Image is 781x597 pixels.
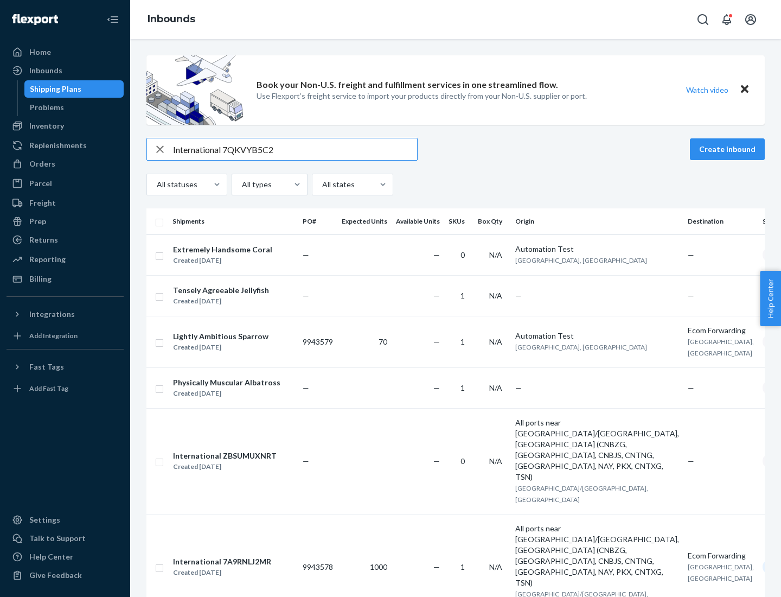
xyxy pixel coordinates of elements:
span: — [433,291,440,300]
span: — [688,291,694,300]
a: Parcel [7,175,124,192]
th: Destination [683,208,758,234]
div: Tensely Agreeable Jellyfish [173,285,269,296]
a: Inbounds [7,62,124,79]
div: Problems [30,102,64,113]
p: Use Flexport’s freight service to import your products directly from your Non-U.S. supplier or port. [257,91,587,101]
button: Integrations [7,306,124,323]
span: 1000 [370,562,387,571]
a: Prep [7,213,124,230]
div: Extremely Handsome Coral [173,244,272,255]
div: Freight [29,198,56,208]
span: — [303,250,309,259]
span: N/A [489,383,502,392]
span: — [433,383,440,392]
input: All types [241,179,242,190]
div: Integrations [29,309,75,320]
span: 1 [460,291,465,300]
span: — [433,562,440,571]
span: 1 [460,383,465,392]
th: Shipments [168,208,298,234]
button: Close Navigation [102,9,124,30]
a: Shipping Plans [24,80,124,98]
button: Fast Tags [7,358,124,376]
a: Billing [7,270,124,288]
th: Box Qty [473,208,511,234]
td: 9943579 [298,316,337,367]
span: — [515,291,522,300]
input: All statuses [156,179,157,190]
span: — [433,250,440,259]
a: Settings [7,511,124,529]
th: Available Units [392,208,444,234]
span: — [433,456,440,466]
a: Replenishments [7,137,124,154]
div: Give Feedback [29,570,82,581]
p: Book your Non-U.S. freight and fulfillment services in one streamlined flow. [257,79,558,91]
div: Replenishments [29,140,87,151]
div: Settings [29,515,60,525]
div: Talk to Support [29,533,86,544]
span: 70 [379,337,387,346]
a: Help Center [7,548,124,566]
div: Created [DATE] [173,255,272,266]
th: Expected Units [337,208,392,234]
input: Search inbounds by name, destination, msku... [173,138,417,160]
div: Automation Test [515,244,679,255]
span: 0 [460,250,465,259]
div: Created [DATE] [173,567,271,578]
ol: breadcrumbs [139,4,204,35]
a: Problems [24,99,124,116]
button: Close [738,82,752,98]
div: Orders [29,158,55,169]
div: Prep [29,216,46,227]
th: SKUs [444,208,473,234]
button: Open Search Box [692,9,714,30]
span: — [688,383,694,392]
span: 1 [460,337,465,346]
div: Created [DATE] [173,388,280,399]
div: Add Integration [29,331,78,340]
span: N/A [489,562,502,571]
input: All states [321,179,322,190]
a: Reporting [7,251,124,268]
div: Created [DATE] [173,296,269,307]
div: Billing [29,274,52,284]
span: 0 [460,456,465,466]
div: Inbounds [29,65,62,76]
div: Ecom Forwarding [688,550,754,561]
div: International 7A9RNLJ2MR [173,556,271,567]
span: — [688,456,694,466]
span: [GEOGRAPHIC_DATA], [GEOGRAPHIC_DATA] [688,338,754,357]
div: Reporting [29,254,66,265]
span: — [303,456,309,466]
div: International ZBSUMUXNRT [173,450,277,461]
th: Origin [511,208,683,234]
div: Add Fast Tag [29,384,68,393]
div: Parcel [29,178,52,189]
a: Talk to Support [7,530,124,547]
button: Help Center [760,271,781,326]
span: N/A [489,337,502,346]
div: Physically Muscular Albatross [173,377,280,388]
span: [GEOGRAPHIC_DATA]/[GEOGRAPHIC_DATA], [GEOGRAPHIC_DATA] [515,484,648,504]
span: [GEOGRAPHIC_DATA], [GEOGRAPHIC_DATA] [515,256,647,264]
button: Open notifications [716,9,738,30]
button: Open account menu [740,9,761,30]
div: Help Center [29,551,73,562]
a: Freight [7,194,124,212]
span: N/A [489,250,502,259]
div: Automation Test [515,331,679,341]
a: Add Fast Tag [7,380,124,397]
span: — [433,337,440,346]
span: — [303,291,309,300]
span: — [515,383,522,392]
div: Created [DATE] [173,342,268,353]
div: All ports near [GEOGRAPHIC_DATA]/[GEOGRAPHIC_DATA], [GEOGRAPHIC_DATA] (CNBZG, [GEOGRAPHIC_DATA], ... [515,417,679,482]
div: Shipping Plans [30,84,81,94]
div: Inventory [29,120,64,131]
span: N/A [489,291,502,300]
span: — [688,250,694,259]
a: Add Integration [7,327,124,345]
